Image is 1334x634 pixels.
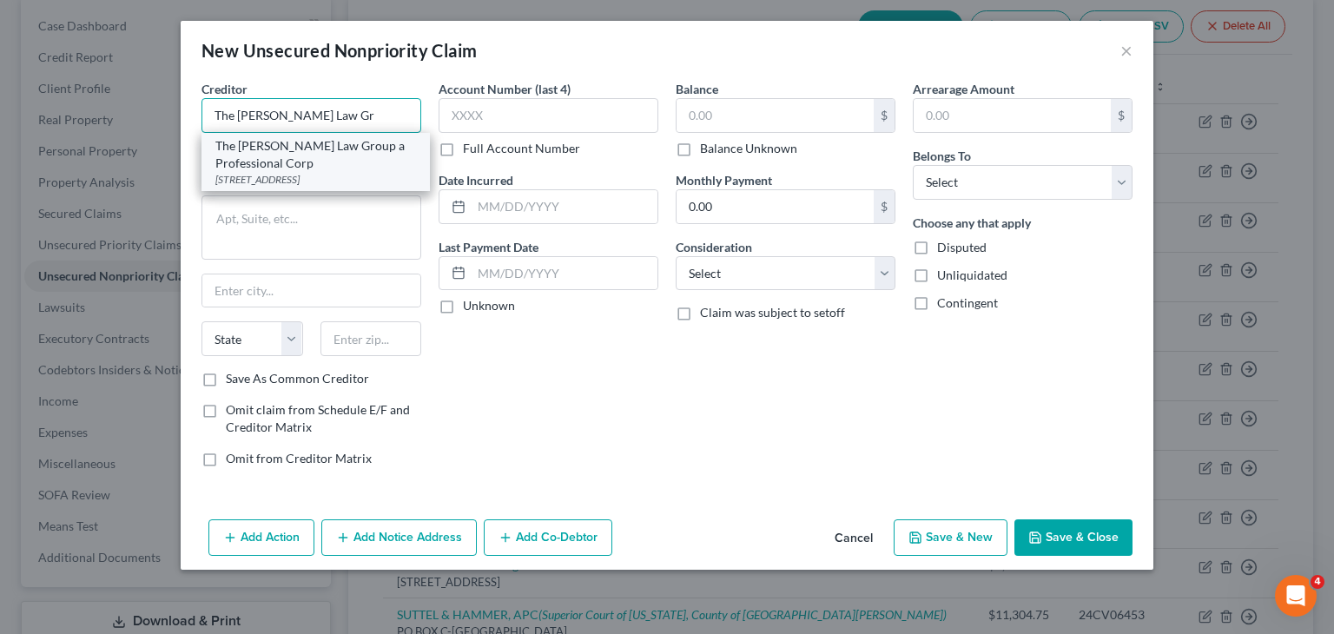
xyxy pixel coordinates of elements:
[226,370,369,387] label: Save As Common Creditor
[321,519,477,556] button: Add Notice Address
[914,99,1111,132] input: 0.00
[463,140,580,157] label: Full Account Number
[894,519,1007,556] button: Save & New
[202,274,420,307] input: Enter city...
[937,240,987,254] span: Disputed
[484,519,612,556] button: Add Co-Debtor
[677,99,874,132] input: 0.00
[439,171,513,189] label: Date Incurred
[226,402,410,434] span: Omit claim from Schedule E/F and Creditor Matrix
[472,190,657,223] input: MM/DD/YYYY
[215,137,416,172] div: The [PERSON_NAME] Law Group a Professional Corp
[201,38,477,63] div: New Unsecured Nonpriority Claim
[439,80,571,98] label: Account Number (last 4)
[472,257,657,290] input: MM/DD/YYYY
[1014,519,1133,556] button: Save & Close
[937,267,1007,282] span: Unliquidated
[874,190,895,223] div: $
[821,521,887,556] button: Cancel
[215,172,416,187] div: [STREET_ADDRESS]
[937,295,998,310] span: Contingent
[676,171,772,189] label: Monthly Payment
[676,238,752,256] label: Consideration
[320,321,422,356] input: Enter zip...
[677,190,874,223] input: 0.00
[676,80,718,98] label: Balance
[913,80,1014,98] label: Arrearage Amount
[874,99,895,132] div: $
[439,98,658,133] input: XXXX
[1311,575,1324,589] span: 4
[201,82,248,96] span: Creditor
[1120,40,1133,61] button: ×
[913,214,1031,232] label: Choose any that apply
[201,98,421,133] input: Search creditor by name...
[208,519,314,556] button: Add Action
[463,297,515,314] label: Unknown
[439,238,538,256] label: Last Payment Date
[1111,99,1132,132] div: $
[700,140,797,157] label: Balance Unknown
[226,451,372,466] span: Omit from Creditor Matrix
[1275,575,1317,617] iframe: Intercom live chat
[700,305,845,320] span: Claim was subject to setoff
[913,149,971,163] span: Belongs To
